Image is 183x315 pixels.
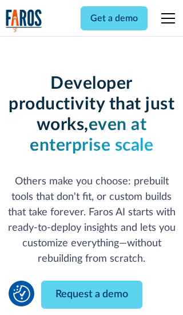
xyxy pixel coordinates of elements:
a: home [6,9,42,33]
strong: Developer productivity that just works, [9,75,174,133]
p: Others make you choose: prebuilt tools that don't fit, or custom builds that take forever. Faros ... [6,174,178,267]
img: Revisit consent button [13,285,30,302]
img: Logo of the analytics and reporting company Faros. [6,9,42,33]
a: Request a demo [41,281,142,309]
a: Get a demo [81,6,148,30]
button: Cookie Settings [13,285,30,302]
strong: even at enterprise scale [30,116,153,154]
div: menu [154,5,177,32]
